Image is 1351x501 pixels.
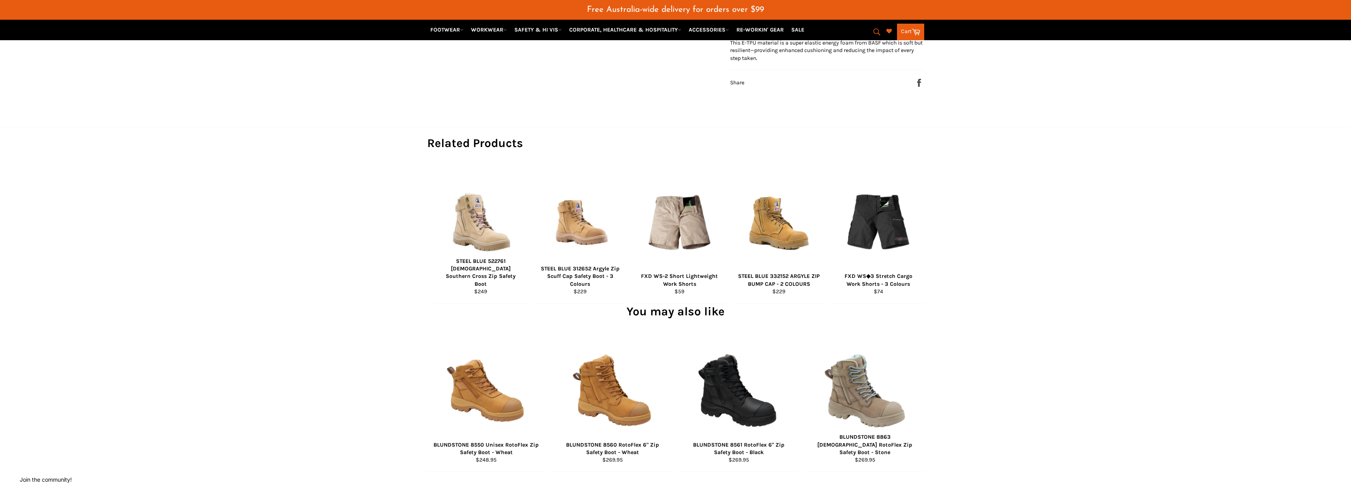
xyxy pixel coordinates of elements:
span: Share [730,79,744,86]
img: BLUNDSTONE 8561 RotoFlex 6" Zip Safety Boot - Black - Workin' Gear [691,345,786,438]
a: BLUNDSTONE 8550 Unisex RotoFlex Zip Safety Boot - Wheat - Workin' Gear BLUNDSTONE 8550 Unisex Rot... [427,335,546,472]
img: BLUNDSTONE 8863 Ladies RotoFlex Zip Safety Boot - Stone - Workin' Gear [818,345,912,438]
div: $248.95 [432,456,540,464]
a: BLUNDSTONE 8560 RotoFlex 6" Zip Safety Boot - Wheat - Workin' Gear BLUNDSTONE 8560 RotoFlex 6" Zi... [553,335,672,472]
img: STEEL BLUE 332152 ARGYLE ZIP BUMP CAP - 2 GREAT COLOURS - Workin' Gear [743,193,815,253]
div: $229 [738,288,820,295]
div: BLUNDSTONE 8863 [DEMOGRAPHIC_DATA] RotoFlex Zip Safety Boot - Stone [811,433,919,456]
div: FXD WS-2 Short Lightweight Work Shorts [639,272,720,288]
div: 5. INFINERGY® [730,39,924,62]
a: CORPORATE, HEALTHCARE & HOSPITALITY [566,23,684,37]
img: STEEL BLUE 522761 Ladies Southern Cross Zip Safety Boot - Workin Gear [445,188,517,259]
a: BLUNDSTONE 8863 Ladies RotoFlex Zip Safety Boot - Stone - Workin' Gear BLUNDSTONE 8863 [DEMOGRAPH... [806,335,924,472]
img: FXD WS◆3 Stretch Cargo Work Shorts - 3 Colours - Workin' Gear [847,177,909,270]
h2: You may also like [427,304,924,320]
div: BLUNDSTONE 8550 Unisex RotoFlex Zip Safety Boot - Wheat [432,441,540,456]
div: $269.95 [558,456,667,464]
a: STEEL BLUE 332152 ARGYLE ZIP BUMP CAP - 2 GREAT COLOURS - Workin' Gear STEEL BLUE 332152 ARGYLE Z... [733,167,825,304]
div: STEEL BLUE 522761 [DEMOGRAPHIC_DATA] Southern Cross Zip Safety Boot [440,257,521,288]
h2: Related Products [427,135,924,151]
a: SALE [788,23,807,37]
img: BLUNDSTONE 8550 Unisex RotoFlex Zip Safety Boot - Wheat - Workin' Gear [440,345,533,438]
div: BLUNDSTONE 8561 RotoFlex 6" Zip Safety Boot - Black [684,441,793,456]
span: Free Australia-wide delivery for orders over $99 [587,6,764,14]
p: This E-TPU material is a super elastic energy foam from BASF which is soft but resilient—providin... [730,39,924,62]
div: FXD WS◆3 Stretch Cargo Work Shorts - 3 Colours [837,272,919,288]
img: FXD WS-2 Short Lightweight Work Shorts - Workin' Gear [648,177,710,270]
img: BLUNDSTONE 8560 RotoFlex 6" Zip Safety Boot - Wheat - Workin' Gear [566,345,659,438]
a: RE-WORKIN' GEAR [733,23,787,37]
button: Join the community! [20,476,72,483]
div: STEEL BLUE 332152 ARGYLE ZIP BUMP CAP - 2 COLOURS [738,272,820,288]
div: $269.95 [811,456,919,464]
a: SAFETY & HI VIS [511,23,565,37]
div: BLUNDSTONE 8560 RotoFlex 6" Zip Safety Boot - Wheat [558,441,667,456]
a: BLUNDSTONE 8561 RotoFlex 6" Zip Safety Boot - Black - Workin' Gear BLUNDSTONE 8561 RotoFlex 6" Zi... [680,335,798,472]
div: $249 [440,288,521,295]
a: FOOTWEAR [427,23,467,37]
div: $269.95 [684,456,793,464]
img: STEEL BLUE 312652 Argyle Zip Scuff Cap Safety Boot - Workin Gear [544,194,616,252]
div: STEEL BLUE 312652 Argyle Zip Scuff Cap Safety Boot - 3 Colours [539,265,621,288]
a: ACCESSORIES [686,23,732,37]
div: $229 [539,288,621,295]
a: FXD WS◆3 Stretch Cargo Work Shorts - 3 Colours - Workin' Gear FXD WS◆3 Stretch Cargo Work Shorts ... [833,167,924,304]
a: STEEL BLUE 312652 Argyle Zip Scuff Cap Safety Boot - Workin Gear STEEL BLUE 312652 Argyle Zip Scu... [534,167,626,304]
a: Cart [897,24,924,40]
a: WORKWEAR [468,23,510,37]
a: STEEL BLUE 522761 Ladies Southern Cross Zip Safety Boot - Workin Gear STEEL BLUE 522761 [DEMOGRAP... [435,167,527,304]
div: $59 [639,288,720,295]
a: FXD WS-2 Short Lightweight Work Shorts - Workin' Gear FXD WS-2 Short Lightweight Work Shorts $59 [634,167,725,304]
div: $74 [837,288,919,295]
